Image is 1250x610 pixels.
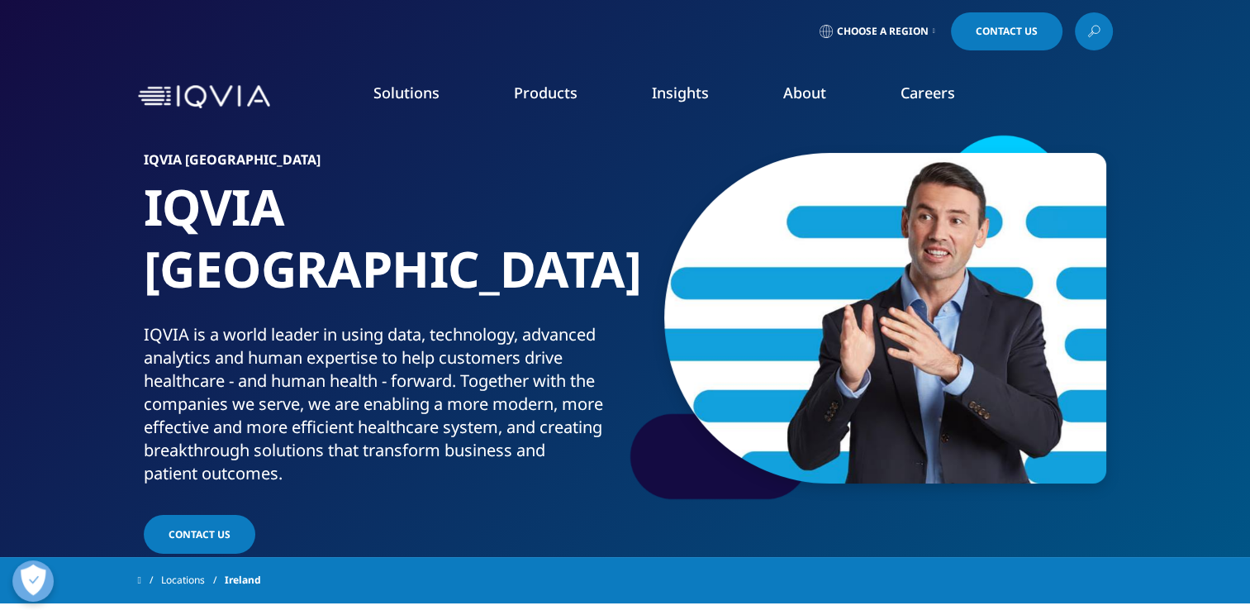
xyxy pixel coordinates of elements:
span: Contact US [169,527,231,541]
img: 11_rbuportraitoption.jpg [664,153,1106,484]
h6: IQVIA [GEOGRAPHIC_DATA] [144,153,619,176]
span: Choose a Region [837,25,929,38]
nav: Primary [277,58,1113,136]
a: Careers [901,83,955,102]
a: Insights [652,83,709,102]
a: Products [514,83,577,102]
a: Contact Us [951,12,1062,50]
span: Ireland [225,565,261,595]
h1: IQVIA [GEOGRAPHIC_DATA] [144,176,619,323]
span: Contact Us [976,26,1038,36]
a: Contact US [144,515,255,554]
a: Solutions [373,83,440,102]
div: IQVIA is a world leader in using data, technology, advanced analytics and human expertise to help... [144,323,619,485]
a: About [783,83,826,102]
button: Open Preferences [12,560,54,602]
a: Locations [161,565,225,595]
img: IQVIA Healthcare Information Technology and Pharma Clinical Research Company [138,85,270,109]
